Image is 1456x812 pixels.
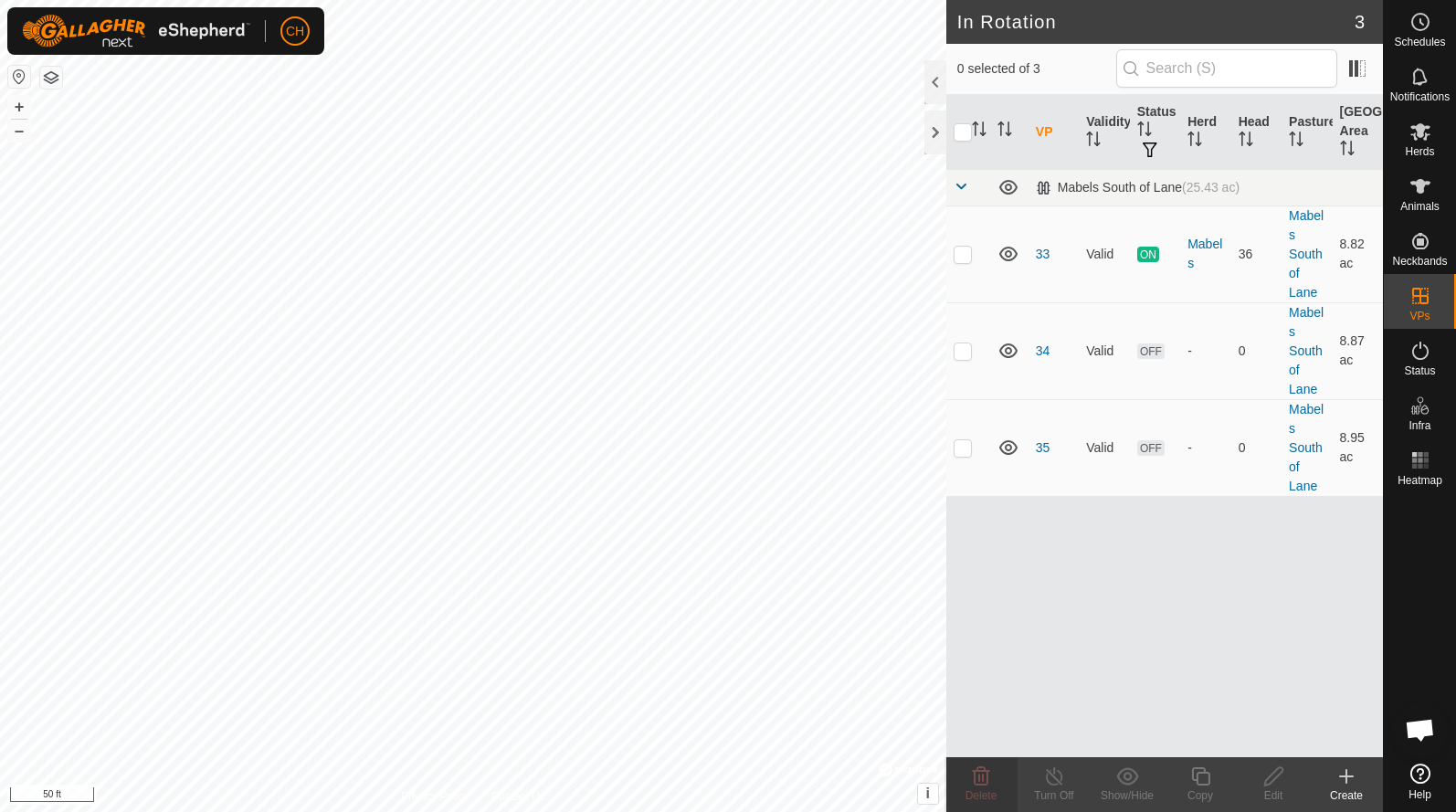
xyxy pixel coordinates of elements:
p-sorticon: Activate to sort [972,124,986,139]
h2: In Rotation [957,11,1355,33]
p-sorticon: Activate to sort [1289,134,1303,149]
th: VP [1029,95,1079,170]
div: Mabels South of Lane [1036,180,1240,195]
span: OFF [1137,440,1165,456]
td: 36 [1231,206,1282,302]
span: (25.43 ac) [1182,180,1240,195]
a: Help [1384,756,1456,807]
div: Edit [1237,787,1310,804]
button: – [8,120,30,142]
span: 3 [1355,8,1365,36]
th: Status [1130,95,1180,170]
span: 0 selected of 3 [957,59,1116,79]
a: Contact Us [491,788,545,805]
div: - [1187,438,1223,458]
td: Valid [1079,399,1129,496]
span: Neckbands [1392,256,1447,267]
td: 8.87 ac [1333,302,1383,399]
span: CH [286,22,304,41]
a: Mabels South of Lane [1289,402,1324,493]
p-sorticon: Activate to sort [1137,124,1152,139]
span: Delete [965,789,997,802]
th: Validity [1079,95,1129,170]
a: 33 [1036,247,1050,261]
span: OFF [1137,343,1165,359]
div: Create [1310,787,1383,804]
a: 34 [1036,343,1050,358]
span: Help [1409,789,1431,800]
a: Mabels South of Lane [1289,305,1324,396]
p-sorticon: Activate to sort [1086,134,1101,149]
div: Turn Off [1018,787,1091,804]
div: Open chat [1393,702,1448,757]
span: ON [1137,247,1159,262]
button: + [8,96,30,118]
th: Pasture [1282,95,1332,170]
div: Mabels [1187,235,1223,273]
th: Herd [1180,95,1230,170]
input: Search (S) [1116,49,1337,88]
button: Reset Map [8,66,30,88]
span: i [926,786,930,801]
div: - [1187,342,1223,361]
th: [GEOGRAPHIC_DATA] Area [1333,95,1383,170]
div: Show/Hide [1091,787,1164,804]
img: Gallagher Logo [22,15,250,47]
span: Status [1404,365,1435,376]
span: Schedules [1394,37,1445,47]
span: Animals [1400,201,1440,212]
p-sorticon: Activate to sort [1187,134,1202,149]
td: 0 [1231,302,1282,399]
p-sorticon: Activate to sort [997,124,1012,139]
a: 35 [1036,440,1050,455]
span: Infra [1409,420,1430,431]
td: 0 [1231,399,1282,496]
button: i [918,784,938,804]
th: Head [1231,95,1282,170]
a: Privacy Policy [401,788,470,805]
span: VPs [1409,311,1430,322]
p-sorticon: Activate to sort [1340,143,1355,158]
div: Copy [1164,787,1237,804]
td: 8.82 ac [1333,206,1383,302]
p-sorticon: Activate to sort [1239,134,1253,149]
td: Valid [1079,206,1129,302]
td: Valid [1079,302,1129,399]
span: Herds [1405,146,1434,157]
button: Map Layers [40,67,62,89]
td: 8.95 ac [1333,399,1383,496]
span: Heatmap [1398,475,1442,486]
span: Notifications [1390,91,1450,102]
a: Mabels South of Lane [1289,208,1324,300]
